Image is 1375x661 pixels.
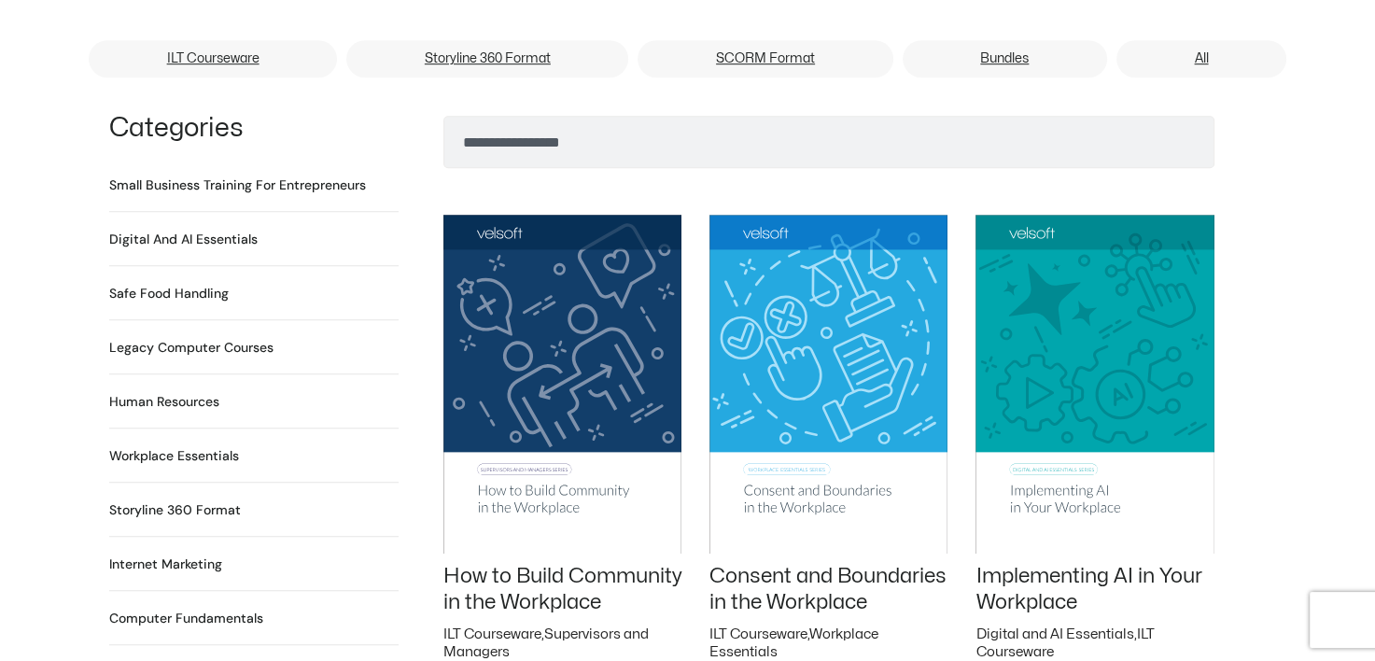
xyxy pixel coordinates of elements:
h2: Small Business Training for Entrepreneurs [109,176,366,195]
h2: Safe Food Handling [109,284,229,303]
a: SCORM Format [638,40,892,77]
a: Implementing AI in Your Workplace [975,566,1201,613]
h2: Human Resources [109,392,219,412]
a: Digital and AI Essentials [975,627,1133,641]
a: Supervisors and Managers [443,627,649,660]
h2: Digital and AI Essentials [109,230,258,249]
a: Visit product category Storyline 360 Format [109,500,241,520]
a: Visit product category Human Resources [109,392,219,412]
a: All [1116,40,1286,77]
a: ILT Courseware [89,40,337,77]
a: Visit product category Legacy Computer Courses [109,338,274,358]
a: Bundles [903,40,1107,77]
nav: Menu [89,40,1286,83]
a: Visit product category Safe Food Handling [109,284,229,303]
a: Visit product category Digital and AI Essentials [109,230,258,249]
a: Visit product category Computer Fundamentals [109,609,263,628]
a: Storyline 360 Format [346,40,628,77]
h1: Categories [109,116,399,142]
a: ILT Courseware [709,627,807,641]
h2: Storyline 360 Format [109,500,241,520]
a: Visit product category Internet Marketing [109,555,222,574]
h2: Workplace Essentials [109,446,239,466]
h2: Computer Fundamentals [109,609,263,628]
a: Visit product category Small Business Training for Entrepreneurs [109,176,366,195]
a: Visit product category Workplace Essentials [109,446,239,466]
h2: Internet Marketing [109,555,222,574]
a: Consent and Boundaries in the Workplace [709,566,947,613]
a: How to Build Community in the Workplace [443,566,681,613]
a: ILT Courseware [443,627,541,641]
h2: Legacy Computer Courses [109,338,274,358]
